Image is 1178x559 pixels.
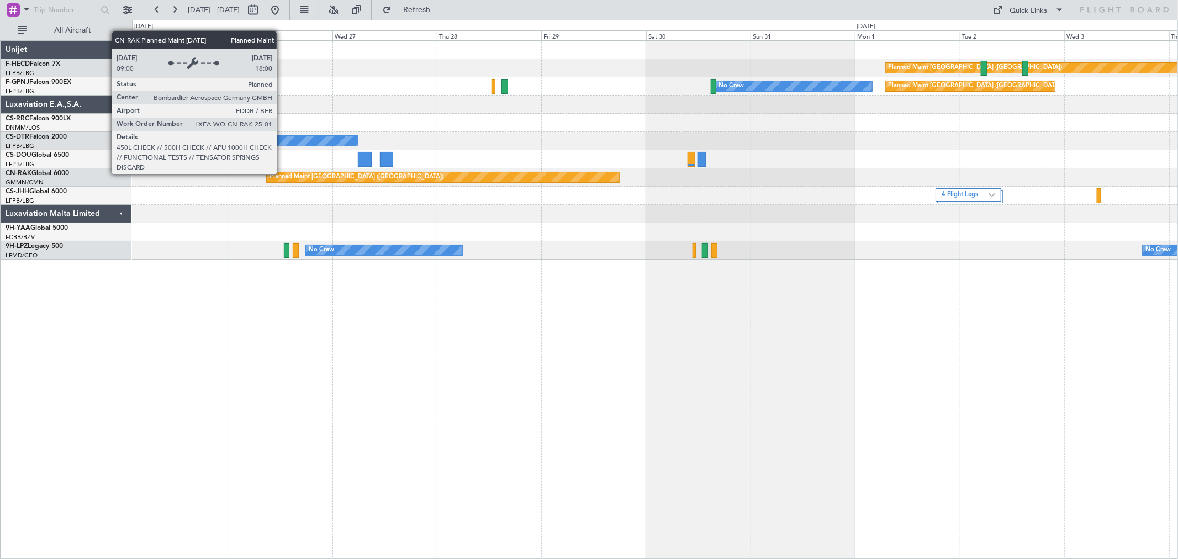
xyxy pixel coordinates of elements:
button: Refresh [377,1,443,19]
a: LFMD/CEQ [6,251,38,260]
span: All Aircraft [29,27,117,34]
div: Tue 26 [228,30,332,40]
div: Planned Maint [GEOGRAPHIC_DATA] ([GEOGRAPHIC_DATA]) [889,78,1063,94]
div: No Crew [1145,242,1171,259]
span: CS-DTR [6,134,29,140]
span: CS-RRC [6,115,29,122]
input: Trip Number [34,2,97,18]
div: No Crew [309,242,334,259]
a: CS-DOUGlobal 6500 [6,152,69,159]
span: 9H-YAA [6,225,30,231]
div: Thu 28 [437,30,541,40]
div: Fri 29 [541,30,646,40]
a: CN-RAKGlobal 6000 [6,170,69,177]
span: Refresh [394,6,440,14]
span: CN-RAK [6,170,31,177]
div: Sun 31 [751,30,855,40]
div: Mon 25 [123,30,228,40]
div: Wed 3 [1064,30,1169,40]
div: Quick Links [1010,6,1048,17]
span: 9H-LPZ [6,243,28,250]
a: 9H-YAAGlobal 5000 [6,225,68,231]
a: GMMN/CMN [6,178,44,187]
a: DNMM/LOS [6,124,40,132]
span: CS-JHH [6,188,29,195]
div: [DATE] [134,22,153,31]
a: LFPB/LBG [6,197,34,205]
span: F-GPNJ [6,79,29,86]
a: LFPB/LBG [6,69,34,77]
a: CS-DTRFalcon 2000 [6,134,67,140]
a: F-HECDFalcon 7X [6,61,60,67]
a: FCBB/BZV [6,233,35,241]
img: arrow-gray.svg [989,193,995,197]
div: A/C Unavailable [126,151,172,167]
div: [DATE] [857,22,875,31]
div: No Crew [719,78,744,94]
div: Planned Maint [GEOGRAPHIC_DATA] ([GEOGRAPHIC_DATA]) [270,169,443,186]
span: CS-DOU [6,152,31,159]
div: Wed 27 [332,30,437,40]
div: Tue 2 [960,30,1064,40]
span: F-HECD [6,61,30,67]
a: LFPB/LBG [6,142,34,150]
a: CS-JHHGlobal 6000 [6,188,67,195]
div: Mon 1 [855,30,959,40]
a: 9H-LPZLegacy 500 [6,243,63,250]
div: Planned Maint [GEOGRAPHIC_DATA] ([GEOGRAPHIC_DATA]) [889,60,1063,76]
a: F-GPNJFalcon 900EX [6,79,71,86]
span: [DATE] - [DATE] [188,5,240,15]
button: Quick Links [988,1,1070,19]
a: CS-RRCFalcon 900LX [6,115,71,122]
label: 4 Flight Legs [942,191,989,200]
a: LFPB/LBG [6,160,34,168]
div: Sat 30 [646,30,751,40]
button: All Aircraft [12,22,120,39]
a: LFPB/LBG [6,87,34,96]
